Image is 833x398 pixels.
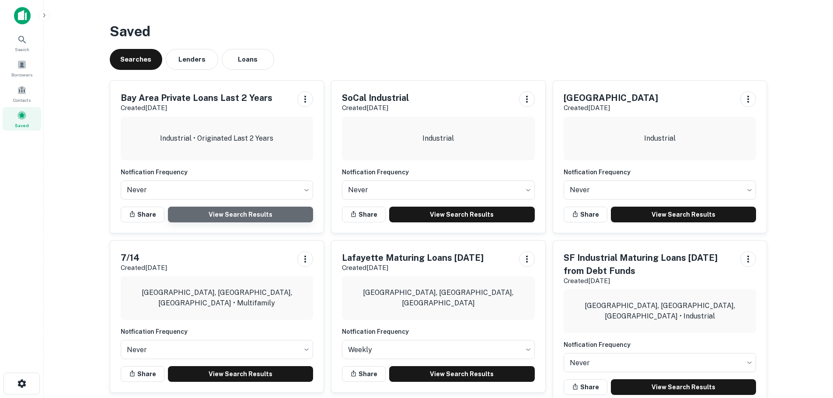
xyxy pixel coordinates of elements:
[13,97,31,104] span: Contacts
[342,91,409,104] h5: SoCal Industrial
[789,328,833,370] iframe: Chat Widget
[342,207,386,222] button: Share
[564,379,607,395] button: Share
[168,207,314,222] a: View Search Results
[121,251,167,264] h5: 7/14
[3,82,41,105] a: Contacts
[121,366,164,382] button: Share
[564,91,658,104] h5: [GEOGRAPHIC_DATA]
[3,107,41,131] a: Saved
[564,167,756,177] h6: Notfication Frequency
[571,301,749,322] p: [GEOGRAPHIC_DATA], [GEOGRAPHIC_DATA], [GEOGRAPHIC_DATA] • Industrial
[15,122,29,129] span: Saved
[564,276,734,286] p: Created [DATE]
[11,71,32,78] span: Borrowers
[564,178,756,202] div: Without label
[342,178,535,202] div: Without label
[168,366,314,382] a: View Search Results
[342,337,535,362] div: Without label
[644,133,676,144] p: Industrial
[564,350,756,375] div: Without label
[15,46,29,53] span: Search
[342,263,484,273] p: Created [DATE]
[342,251,484,264] h5: Lafayette Maturing Loans [DATE]
[564,207,607,222] button: Share
[121,263,167,273] p: Created [DATE]
[121,91,272,104] h5: Bay Area Private Loans Last 2 Years
[564,251,734,277] h5: SF Industrial Maturing Loans [DATE] from Debt Funds
[166,49,218,70] button: Lenders
[110,49,162,70] button: Searches
[349,287,528,308] p: [GEOGRAPHIC_DATA], [GEOGRAPHIC_DATA], [GEOGRAPHIC_DATA]
[121,327,314,336] h6: Notfication Frequency
[342,366,386,382] button: Share
[389,366,535,382] a: View Search Results
[342,167,535,177] h6: Notfication Frequency
[121,337,314,362] div: Without label
[342,327,535,336] h6: Notfication Frequency
[3,31,41,55] a: Search
[121,178,314,202] div: Without label
[564,103,658,113] p: Created [DATE]
[342,103,409,113] p: Created [DATE]
[110,21,767,42] h3: Saved
[222,49,274,70] button: Loans
[160,133,273,144] p: Industrial • Originated Last 2 Years
[121,207,164,222] button: Share
[422,133,454,144] p: Industrial
[121,103,272,113] p: Created [DATE]
[128,287,307,308] p: [GEOGRAPHIC_DATA], [GEOGRAPHIC_DATA], [GEOGRAPHIC_DATA] • Multifamily
[3,56,41,80] a: Borrowers
[389,207,535,222] a: View Search Results
[121,167,314,177] h6: Notfication Frequency
[611,207,756,222] a: View Search Results
[14,7,31,24] img: capitalize-icon.png
[611,379,756,395] a: View Search Results
[564,340,756,350] h6: Notfication Frequency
